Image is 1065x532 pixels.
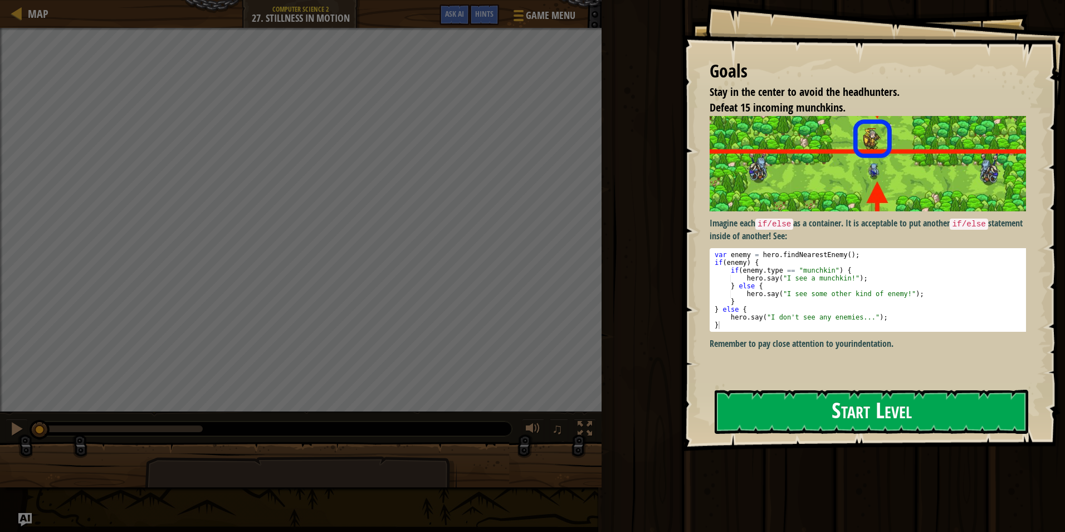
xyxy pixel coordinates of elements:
button: ♫ [550,419,569,442]
button: Ctrl + P: Pause [6,419,28,442]
a: Map [22,6,48,21]
p: Remember to pay close attention to your . [710,337,1034,350]
span: Map [28,6,48,21]
button: Ask AI [18,513,32,526]
div: Goals [710,59,1026,84]
span: Game Menu [526,8,575,23]
button: Adjust volume [522,419,544,442]
span: Ask AI [445,8,464,19]
li: Stay in the center to avoid the headhunters. [696,84,1023,100]
span: Defeat 15 incoming munchkins. [710,100,846,115]
button: Start Level [715,390,1028,434]
p: Imagine each as a container. It is acceptable to put another statement inside of another! See: [710,217,1034,243]
button: Toggle fullscreen [574,419,596,442]
img: Stillness in motion [710,116,1034,211]
span: ♫ [552,420,563,437]
span: Stay in the center to avoid the headhunters. [710,84,900,99]
li: Defeat 15 incoming munchkins. [696,100,1023,116]
strong: indentation [851,337,891,350]
button: Ask AI [439,4,470,25]
button: Game Menu [505,4,582,31]
code: if/else [755,219,793,230]
span: Hints [475,8,494,19]
code: if/else [950,219,988,230]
